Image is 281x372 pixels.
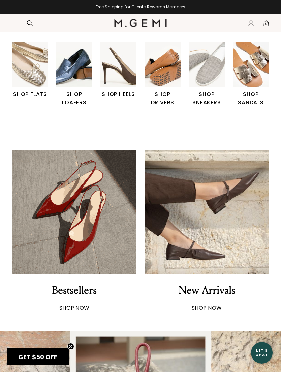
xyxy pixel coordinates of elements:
h1: SHOP DRIVERS [145,90,181,107]
strong: SHOP NOW [192,304,222,312]
button: Close teaser [67,343,74,350]
a: SHOP LOAFERS [56,42,92,107]
div: New Arrivals [179,282,235,298]
div: GET $50 OFFClose teaser [7,348,69,365]
h1: SHOP SNEAKERS [189,90,225,107]
div: 5 / 6 [189,42,233,107]
a: SHOP DRIVERS [145,42,181,107]
h1: SHOP HEELS [100,90,136,98]
img: M.Gemi [114,19,167,27]
div: 6 / 6 [233,42,277,107]
div: 1 / 6 [12,42,56,98]
span: GET $50 OFF [18,353,57,361]
a: SHOP HEELS [100,42,136,98]
a: SHOP SNEAKERS [189,42,225,107]
h1: SHOP LOAFERS [56,90,92,107]
div: Bestsellers [52,282,97,298]
a: New Arrivals SHOP NOW [145,150,269,312]
button: Open site menu [11,20,18,26]
a: SHOP FLATS [12,42,48,98]
a: Bestsellers SHOP NOW [12,150,136,312]
a: SHOP SANDALS [233,42,269,107]
div: 4 / 6 [145,42,189,107]
h1: SHOP SANDALS [233,90,269,107]
strong: SHOP NOW [59,304,89,312]
div: 3 / 6 [100,42,145,98]
span: 0 [263,21,270,28]
div: Let's Chat [251,348,273,357]
div: 2 / 6 [56,42,100,107]
h1: SHOP FLATS [12,90,48,98]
